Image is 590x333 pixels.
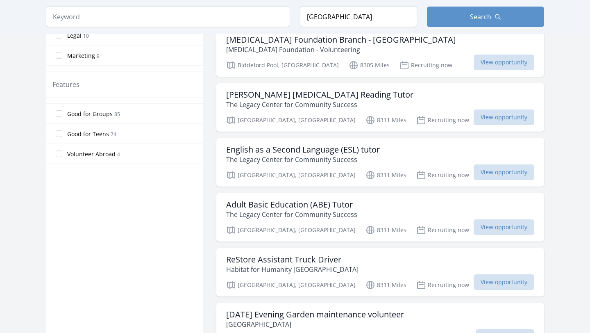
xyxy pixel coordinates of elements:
span: 74 [111,131,116,138]
a: [MEDICAL_DATA] Foundation Branch - [GEOGRAPHIC_DATA] [MEDICAL_DATA] Foundation - Volunteering Bid... [216,28,544,77]
button: Search [427,7,544,27]
input: Marketing 9 [56,52,62,59]
p: 8311 Miles [365,115,406,125]
input: Good for Groups 85 [56,110,62,117]
h3: [MEDICAL_DATA] Foundation Branch - [GEOGRAPHIC_DATA] [226,35,456,45]
h3: ReStore Assistant Truck Driver [226,255,359,265]
input: Good for Teens 74 [56,130,62,137]
span: View opportunity [474,109,534,125]
span: 4 [117,151,120,158]
input: Volunteer Abroad 4 [56,151,62,157]
legend: Features [52,80,79,89]
p: Recruiting now [416,115,469,125]
span: 85 [114,111,120,118]
p: Recruiting now [416,170,469,180]
p: Habitat for Humanity [GEOGRAPHIC_DATA] [226,265,359,274]
input: Legal 10 [56,32,62,39]
a: [PERSON_NAME] [MEDICAL_DATA] Reading Tutor The Legacy Center for Community Success [GEOGRAPHIC_DA... [216,83,544,132]
h3: [DATE] Evening Garden maintenance volunteer [226,310,404,319]
p: Recruiting now [399,60,452,70]
p: Recruiting now [416,280,469,290]
p: [GEOGRAPHIC_DATA], [GEOGRAPHIC_DATA] [226,280,356,290]
p: [MEDICAL_DATA] Foundation - Volunteering [226,45,456,55]
p: The Legacy Center for Community Success [226,100,413,109]
p: 8311 Miles [365,280,406,290]
p: 8311 Miles [365,170,406,180]
input: Keyword [46,7,290,27]
span: Marketing [67,52,95,60]
input: Location [300,7,417,27]
span: Good for Groups [67,110,113,118]
span: Legal [67,32,82,40]
h3: Adult Basic Education (ABE) Tutor [226,200,357,210]
a: Adult Basic Education (ABE) Tutor The Legacy Center for Community Success [GEOGRAPHIC_DATA], [GEO... [216,193,544,242]
span: Volunteer Abroad [67,150,116,158]
span: 9 [97,52,100,59]
span: View opportunity [474,55,534,70]
p: 8311 Miles [365,225,406,235]
a: English as a Second Language (ESL) tutor The Legacy Center for Community Success [GEOGRAPHIC_DATA... [216,138,544,187]
span: View opportunity [474,164,534,180]
h3: [PERSON_NAME] [MEDICAL_DATA] Reading Tutor [226,90,413,100]
p: The Legacy Center for Community Success [226,210,357,219]
span: Good for Teens [67,130,109,138]
span: View opportunity [474,274,534,290]
p: [GEOGRAPHIC_DATA], [GEOGRAPHIC_DATA] [226,170,356,180]
p: The Legacy Center for Community Success [226,155,380,164]
span: 10 [83,32,89,39]
p: [GEOGRAPHIC_DATA], [GEOGRAPHIC_DATA] [226,225,356,235]
p: [GEOGRAPHIC_DATA], [GEOGRAPHIC_DATA] [226,115,356,125]
p: [GEOGRAPHIC_DATA] [226,319,404,329]
p: Biddeford Pool, [GEOGRAPHIC_DATA] [226,60,339,70]
span: View opportunity [474,219,534,235]
span: Search [470,12,491,22]
a: ReStore Assistant Truck Driver Habitat for Humanity [GEOGRAPHIC_DATA] [GEOGRAPHIC_DATA], [GEOGRAP... [216,248,544,297]
h3: English as a Second Language (ESL) tutor [226,145,380,155]
p: Recruiting now [416,225,469,235]
p: 8305 Miles [349,60,390,70]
